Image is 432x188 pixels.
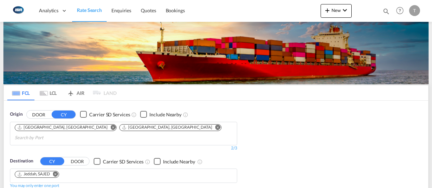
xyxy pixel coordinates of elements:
md-icon: icon-airplane [67,89,75,94]
button: CY [52,111,76,118]
md-chips-wrap: Chips container. Use arrow keys to select chips. [14,122,233,143]
md-icon: Unchecked: Ignores neighbouring ports when fetching rates.Checked : Includes neighbouring ports w... [197,159,203,164]
div: Aarhus, DKAAR [17,125,107,130]
button: DOOR [27,111,51,118]
div: 2/3 [10,145,237,151]
button: DOOR [65,158,89,165]
md-checkbox: Checkbox No Ink [154,158,195,165]
div: Carrier SD Services [103,158,144,165]
span: Quotes [141,8,156,13]
span: Destination [10,158,33,164]
div: Hamburg, DEHAM [122,125,212,130]
button: CY [40,157,64,165]
md-chips-wrap: Chips container. Use arrow keys to select chips. [14,169,65,181]
div: Press delete to remove this chip. [17,125,109,130]
div: T [409,5,420,16]
span: New [323,8,349,13]
md-checkbox: Checkbox No Ink [94,158,144,165]
md-pagination-wrapper: Use the left and right arrow keys to navigate between tabs [7,85,117,100]
button: Remove [106,125,116,131]
span: Bookings [166,8,185,13]
span: Origin [10,111,22,118]
span: Help [394,5,406,16]
div: Include Nearby [163,158,195,165]
img: 1aa151c0c08011ec8d6f413816f9a227.png [10,3,26,18]
input: Chips input. [15,132,80,143]
img: LCL+%26+FCL+BACKGROUND.png [3,22,429,84]
span: Analytics [39,7,58,14]
div: icon-magnify [382,8,390,18]
md-icon: icon-chevron-down [341,6,349,14]
md-icon: icon-magnify [382,8,390,15]
span: Enquiries [111,8,131,13]
div: Help [394,5,409,17]
div: Press delete to remove this chip. [122,125,213,130]
md-icon: Unchecked: Search for CY (Container Yard) services for all selected carriers.Checked : Search for... [131,112,137,117]
md-icon: Unchecked: Ignores neighbouring ports when fetching rates.Checked : Includes neighbouring ports w... [183,112,188,117]
md-tab-item: AIR [62,85,89,100]
button: Remove [211,125,221,131]
button: Remove [49,171,59,178]
div: Press delete to remove this chip. [17,171,51,177]
div: Include Nearby [149,111,181,118]
button: icon-plus 400-fgNewicon-chevron-down [321,4,352,18]
md-icon: icon-plus 400-fg [323,6,332,14]
md-checkbox: Checkbox No Ink [80,111,130,118]
div: Jeddah, SAJED [17,171,50,177]
md-checkbox: Checkbox No Ink [140,111,181,118]
md-tab-item: LCL [35,85,62,100]
md-tab-item: FCL [7,85,35,100]
span: Rate Search [77,7,102,13]
md-icon: Unchecked: Search for CY (Container Yard) services for all selected carriers.Checked : Search for... [145,159,150,164]
div: Carrier SD Services [89,111,130,118]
